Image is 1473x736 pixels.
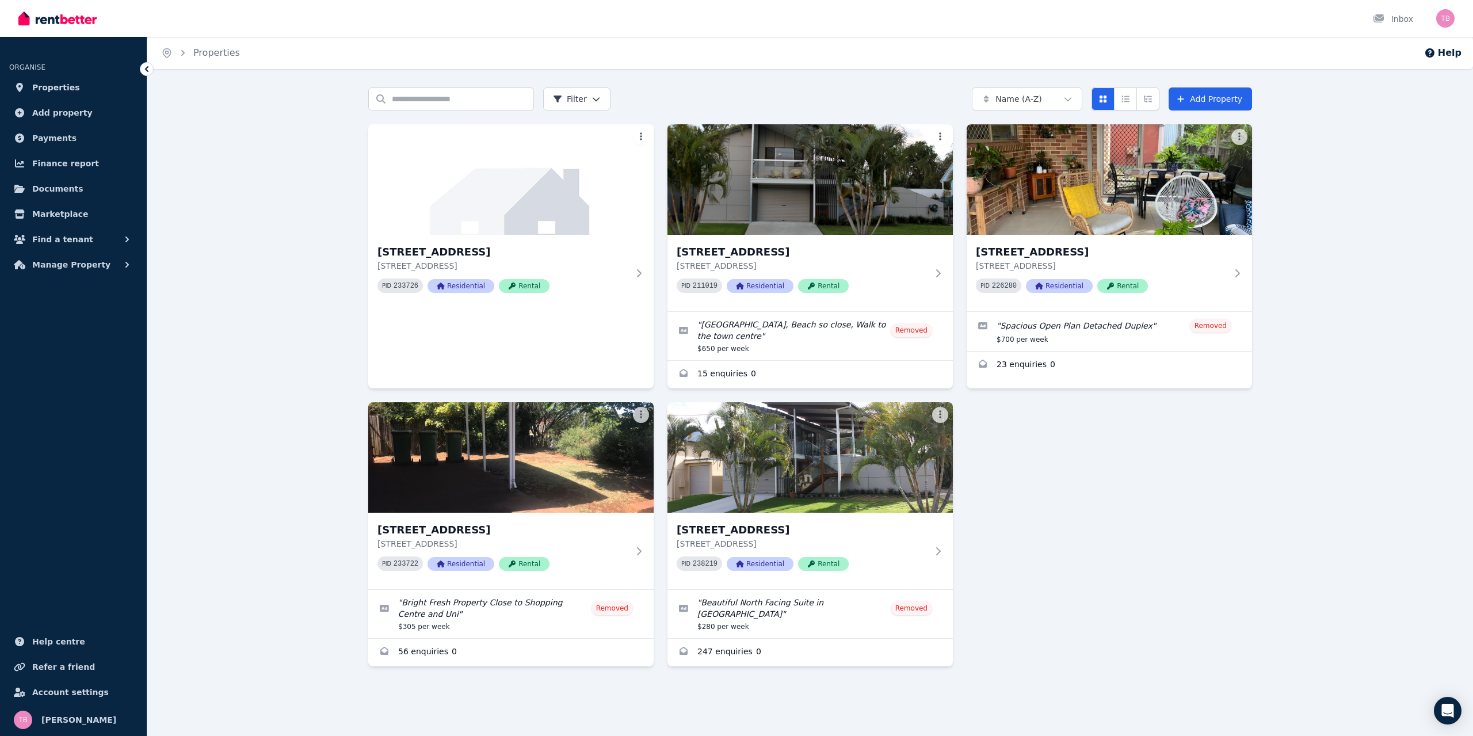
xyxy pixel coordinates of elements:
[377,522,628,538] h3: [STREET_ADDRESS]
[992,282,1017,290] code: 226280
[428,557,494,571] span: Residential
[677,522,928,538] h3: [STREET_ADDRESS]
[693,560,718,568] code: 238219
[9,203,138,226] a: Marketplace
[9,228,138,251] button: Find a tenant
[368,590,654,638] a: Edit listing: Bright Fresh Property Close to Shopping Centre and Uni
[1434,697,1461,724] div: Open Intercom Messenger
[677,244,928,260] h3: [STREET_ADDRESS]
[32,635,85,649] span: Help centre
[147,37,254,69] nav: Breadcrumb
[967,312,1252,351] a: Edit listing: Spacious Open Plan Detached Duplex
[9,630,138,653] a: Help centre
[972,87,1082,110] button: Name (A-Z)
[667,590,953,638] a: Edit listing: Beautiful North Facing Suite in Cabarita Beach
[633,407,649,423] button: More options
[9,63,45,71] span: ORGANISE
[394,282,418,290] code: 233726
[1026,279,1093,293] span: Residential
[32,207,88,221] span: Marketplace
[667,124,953,311] a: 1/1 Tamarind Avenue, Bogangar[STREET_ADDRESS][STREET_ADDRESS]PID 211019ResidentialRental
[693,282,718,290] code: 211019
[727,279,793,293] span: Residential
[9,76,138,99] a: Properties
[976,244,1227,260] h3: [STREET_ADDRESS]
[1373,13,1413,25] div: Inbox
[667,639,953,666] a: Enquiries for 2 Tamarind Avenue, Bogangar
[9,681,138,704] a: Account settings
[394,560,418,568] code: 233722
[499,557,549,571] span: Rental
[667,402,953,589] a: 2 Tamarind Avenue, Bogangar[STREET_ADDRESS][STREET_ADDRESS]PID 238219ResidentialRental
[41,713,116,727] span: [PERSON_NAME]
[14,711,32,729] img: Tania Burke
[9,253,138,276] button: Manage Property
[543,87,610,110] button: Filter
[32,660,95,674] span: Refer a friend
[32,106,93,120] span: Add property
[681,283,690,289] small: PID
[32,131,77,145] span: Payments
[1114,87,1137,110] button: Compact list view
[32,685,109,699] span: Account settings
[428,279,494,293] span: Residential
[499,279,549,293] span: Rental
[18,10,97,27] img: RentBetter
[382,560,391,567] small: PID
[9,127,138,150] a: Payments
[967,352,1252,379] a: Enquiries for 1/10 Kildare Drive, Banora Point
[967,124,1252,235] img: 1/10 Kildare Drive, Banora Point
[9,152,138,175] a: Finance report
[798,557,849,571] span: Rental
[382,283,391,289] small: PID
[976,260,1227,272] p: [STREET_ADDRESS]
[667,402,953,513] img: 2 Tamarind Avenue, Bogangar
[667,361,953,388] a: Enquiries for 1/1 Tamarind Avenue, Bogangar
[32,232,93,246] span: Find a tenant
[193,47,240,58] a: Properties
[32,182,83,196] span: Documents
[1092,87,1159,110] div: View options
[677,538,928,550] p: [STREET_ADDRESS]
[377,244,628,260] h3: [STREET_ADDRESS]
[967,124,1252,311] a: 1/10 Kildare Drive, Banora Point[STREET_ADDRESS][STREET_ADDRESS]PID 226280ResidentialRental
[681,560,690,567] small: PID
[798,279,849,293] span: Rental
[932,129,948,145] button: More options
[32,258,110,272] span: Manage Property
[1424,46,1461,60] button: Help
[368,402,654,513] img: 1/457 West Street, Darling Heights
[995,93,1042,105] span: Name (A-Z)
[1092,87,1115,110] button: Card view
[377,538,628,550] p: [STREET_ADDRESS]
[667,312,953,360] a: Edit listing: Great Deck, Beach so close, Walk to the town centre
[1436,9,1455,28] img: Tania Burke
[9,655,138,678] a: Refer a friend
[633,129,649,145] button: More options
[1169,87,1252,110] a: Add Property
[368,402,654,589] a: 1/457 West Street, Darling Heights[STREET_ADDRESS][STREET_ADDRESS]PID 233722ResidentialRental
[727,557,793,571] span: Residential
[368,639,654,666] a: Enquiries for 1/457 West Street, Darling Heights
[980,283,990,289] small: PID
[9,177,138,200] a: Documents
[1097,279,1148,293] span: Rental
[677,260,928,272] p: [STREET_ADDRESS]
[377,260,628,272] p: [STREET_ADDRESS]
[32,81,80,94] span: Properties
[32,157,99,170] span: Finance report
[368,124,654,311] a: 1 West Street, Newtown[STREET_ADDRESS][STREET_ADDRESS]PID 233726ResidentialRental
[1231,129,1247,145] button: More options
[368,124,654,235] img: 1 West Street, Newtown
[553,93,587,105] span: Filter
[9,101,138,124] a: Add property
[1136,87,1159,110] button: Expanded list view
[932,407,948,423] button: More options
[667,124,953,235] img: 1/1 Tamarind Avenue, Bogangar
